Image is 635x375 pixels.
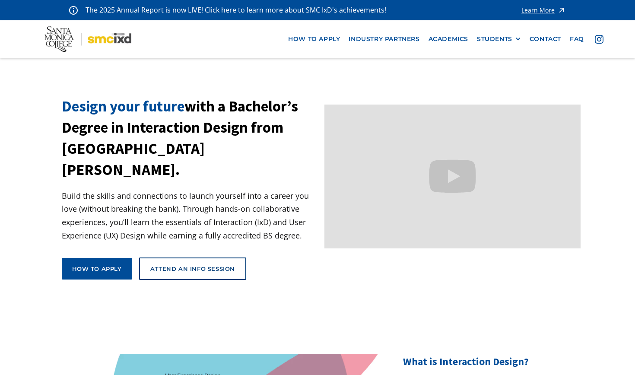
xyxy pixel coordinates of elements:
div: How to apply [72,265,122,273]
div: Learn More [521,7,555,13]
p: The 2025 Annual Report is now LIVE! Click here to learn more about SMC IxD's achievements! [86,4,387,16]
span: Design your future [62,97,184,116]
img: icon - instagram [595,35,603,44]
a: how to apply [284,31,344,47]
div: STUDENTS [477,35,521,43]
a: Learn More [521,4,566,16]
img: icon - arrow - alert [557,4,566,16]
h2: What is Interaction Design? [403,354,573,369]
img: icon - information - alert [69,6,78,15]
a: faq [565,31,588,47]
a: Academics [424,31,473,47]
p: Build the skills and connections to launch yourself into a career you love (without breaking the ... [62,189,318,242]
iframe: Design your future with a Bachelor's Degree in Interaction Design from Santa Monica College [324,105,581,248]
a: contact [525,31,565,47]
div: STUDENTS [477,35,512,43]
div: Attend an Info Session [150,265,235,273]
img: Santa Monica College - SMC IxD logo [44,26,131,52]
a: Attend an Info Session [139,257,246,280]
a: industry partners [344,31,424,47]
a: How to apply [62,258,132,280]
h1: with a Bachelor’s Degree in Interaction Design from [GEOGRAPHIC_DATA][PERSON_NAME]. [62,96,318,181]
